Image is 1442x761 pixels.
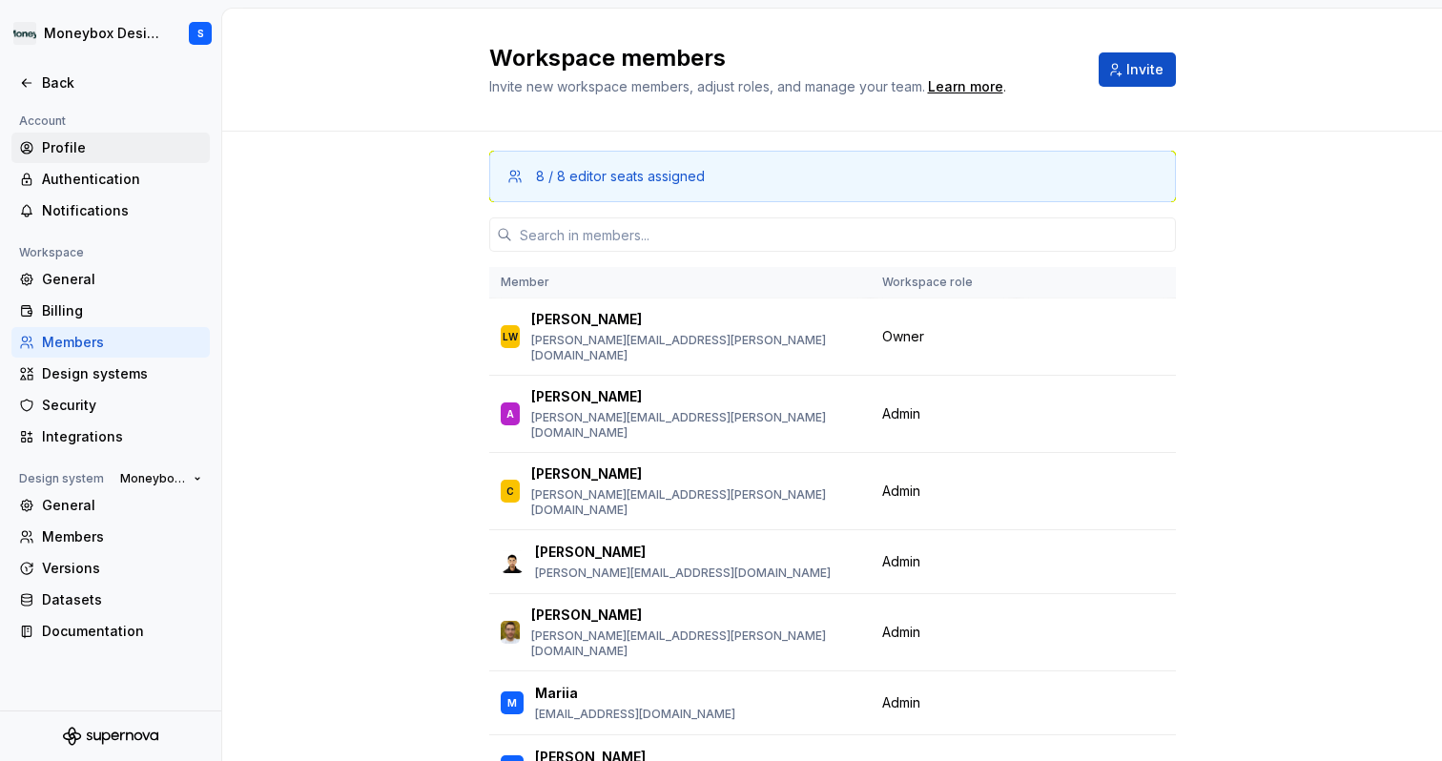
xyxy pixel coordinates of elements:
[489,267,871,298] th: Member
[535,707,735,722] p: [EMAIL_ADDRESS][DOMAIN_NAME]
[63,727,158,746] svg: Supernova Logo
[536,167,705,186] div: 8 / 8 editor seats assigned
[531,333,859,363] p: [PERSON_NAME][EMAIL_ADDRESS][PERSON_NAME][DOMAIN_NAME]
[11,296,210,326] a: Billing
[13,22,36,45] img: c17557e8-ebdc-49e2-ab9e-7487adcf6d53.png
[11,241,92,264] div: Workspace
[42,496,202,515] div: General
[512,217,1176,252] input: Search in members...
[42,559,202,578] div: Versions
[11,195,210,226] a: Notifications
[531,606,642,625] p: [PERSON_NAME]
[42,333,202,352] div: Members
[11,467,112,490] div: Design system
[535,566,831,581] p: [PERSON_NAME][EMAIL_ADDRESS][DOMAIN_NAME]
[928,77,1003,96] a: Learn more
[11,422,210,452] a: Integrations
[197,26,204,41] div: S
[506,482,514,501] div: C
[11,68,210,98] a: Back
[882,327,924,346] span: Owner
[501,621,520,644] img: Jamie
[531,464,642,483] p: [PERSON_NAME]
[42,527,202,546] div: Members
[489,78,925,94] span: Invite new workspace members, adjust roles, and manage your team.
[42,270,202,289] div: General
[882,552,920,571] span: Admin
[11,110,73,133] div: Account
[925,80,1006,94] span: .
[44,24,166,43] div: Moneybox Design System
[506,404,514,423] div: A
[11,264,210,295] a: General
[11,522,210,552] a: Members
[871,267,1017,298] th: Workspace role
[882,404,920,423] span: Admin
[531,310,642,329] p: [PERSON_NAME]
[535,684,578,703] p: Mariia
[882,482,920,501] span: Admin
[42,622,202,641] div: Documentation
[1126,60,1164,79] span: Invite
[531,628,859,659] p: [PERSON_NAME][EMAIL_ADDRESS][PERSON_NAME][DOMAIN_NAME]
[882,623,920,642] span: Admin
[11,327,210,358] a: Members
[11,553,210,584] a: Versions
[11,390,210,421] a: Security
[42,364,202,383] div: Design systems
[11,585,210,615] a: Datasets
[42,301,202,320] div: Billing
[4,12,217,54] button: Moneybox Design SystemS
[42,170,202,189] div: Authentication
[42,427,202,446] div: Integrations
[1099,52,1176,87] button: Invite
[11,359,210,389] a: Design systems
[42,590,202,609] div: Datasets
[120,471,186,486] span: Moneybox Design System
[11,490,210,521] a: General
[501,550,524,573] img: Derek
[531,487,859,518] p: [PERSON_NAME][EMAIL_ADDRESS][PERSON_NAME][DOMAIN_NAME]
[531,387,642,406] p: [PERSON_NAME]
[42,201,202,220] div: Notifications
[531,410,859,441] p: [PERSON_NAME][EMAIL_ADDRESS][PERSON_NAME][DOMAIN_NAME]
[489,43,1076,73] h2: Workspace members
[535,543,646,562] p: [PERSON_NAME]
[507,693,517,712] div: M
[11,164,210,195] a: Authentication
[503,327,518,346] div: LW
[11,616,210,647] a: Documentation
[42,138,202,157] div: Profile
[882,693,920,712] span: Admin
[11,133,210,163] a: Profile
[42,396,202,415] div: Security
[42,73,202,93] div: Back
